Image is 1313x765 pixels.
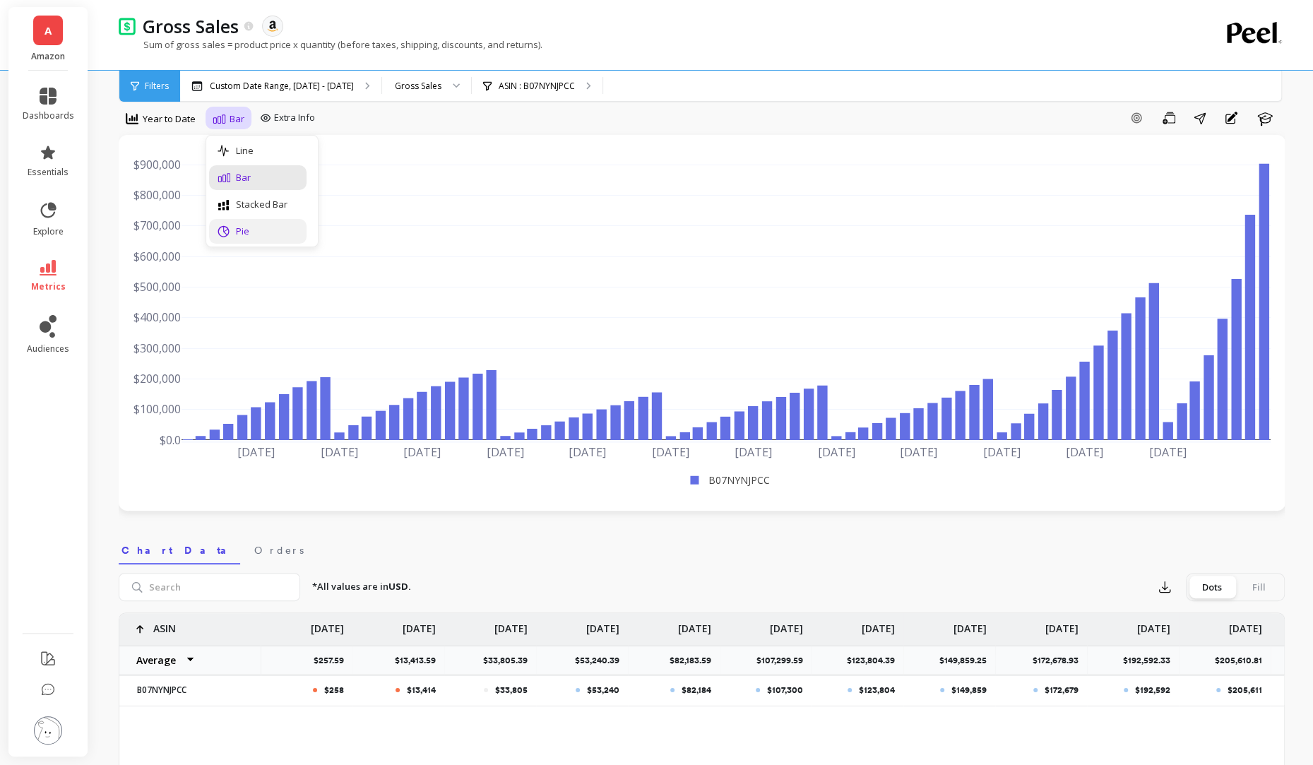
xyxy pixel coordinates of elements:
[756,655,812,666] p: $107,299.59
[230,112,244,126] span: Bar
[1123,655,1179,666] p: $192,592.33
[119,532,1285,564] nav: Tabs
[31,281,66,292] span: metrics
[678,613,711,636] p: [DATE]
[388,580,410,593] strong: USD.
[44,23,52,39] span: A
[859,684,895,696] p: $123,804
[483,655,536,666] p: $33,805.39
[210,81,354,92] p: Custom Date Range, [DATE] - [DATE]
[27,343,69,355] span: audiences
[407,684,436,696] p: $13,414
[218,198,298,211] div: Stacked Bar
[143,112,196,126] span: Year to Date
[23,110,74,121] span: dashboards
[1045,613,1079,636] p: [DATE]
[495,684,528,696] p: $33,805
[121,543,237,557] span: Chart Data
[129,684,252,696] p: B07NYNJPCC
[670,655,720,666] p: $82,183.59
[33,226,64,237] span: explore
[311,613,344,636] p: [DATE]
[770,613,803,636] p: [DATE]
[145,81,169,92] span: Filters
[28,167,69,178] span: essentials
[254,543,304,557] span: Orders
[218,225,298,238] div: Pie
[575,655,628,666] p: $53,240.39
[1189,576,1235,598] div: Dots
[274,111,315,125] span: Extra Info
[1229,613,1262,636] p: [DATE]
[218,144,298,158] div: Line
[314,655,352,666] p: $257.59
[587,684,619,696] p: $53,240
[1137,613,1170,636] p: [DATE]
[143,14,239,38] p: Gross Sales
[494,613,528,636] p: [DATE]
[266,20,279,32] img: api.amazon.svg
[119,38,542,51] p: Sum of gross sales = product price x quantity (before taxes, shipping, discounts, and returns).
[862,613,895,636] p: [DATE]
[1235,576,1282,598] div: Fill
[1033,655,1087,666] p: $172,678.93
[767,684,803,696] p: $107,300
[682,684,711,696] p: $82,184
[311,580,410,594] p: *All values are in
[1215,655,1271,666] p: $205,610.81
[218,171,298,184] div: Bar
[953,613,987,636] p: [DATE]
[119,573,300,601] input: Search
[395,79,441,93] div: Gross Sales
[951,684,987,696] p: $149,859
[586,613,619,636] p: [DATE]
[395,655,444,666] p: $13,413.59
[847,655,903,666] p: $123,804.39
[1135,684,1170,696] p: $192,592
[499,81,575,92] p: ASIN : B07NYNJPCC
[119,17,136,35] img: header icon
[1228,684,1262,696] p: $205,611
[403,613,436,636] p: [DATE]
[1045,684,1079,696] p: $172,679
[324,684,344,696] p: $258
[939,655,995,666] p: $149,859.25
[34,716,62,745] img: profile picture
[153,613,176,636] p: ASIN
[23,51,74,62] p: Amazon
